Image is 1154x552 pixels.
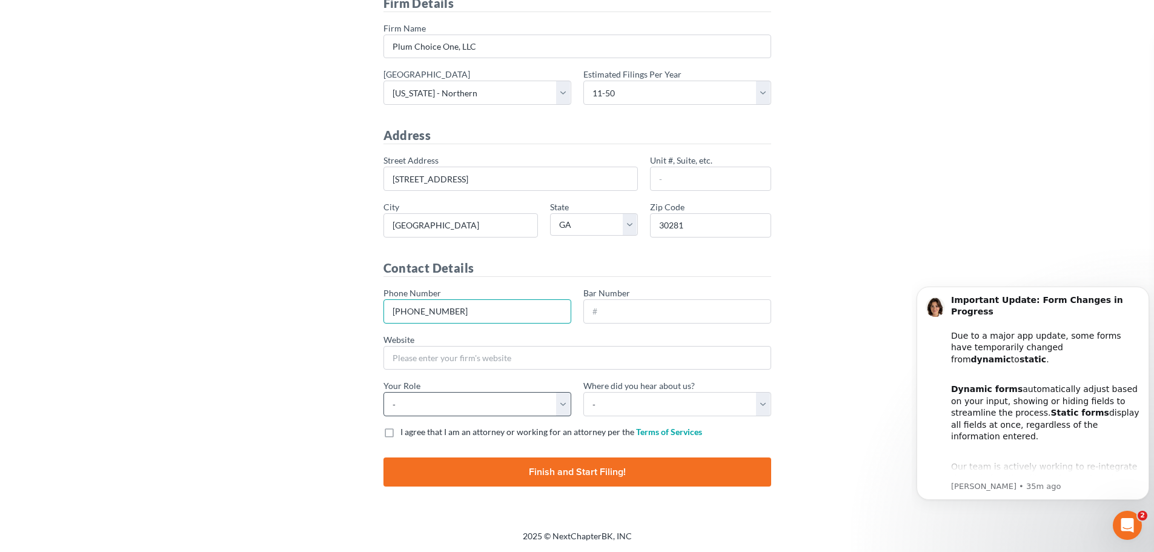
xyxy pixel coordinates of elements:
a: Terms of Services [636,427,702,437]
label: Zip Code [650,201,685,213]
label: Where did you hear about us? [583,379,695,392]
input: Please enter your firm's name [383,35,771,59]
input: Finish and Start Filing! [383,457,771,487]
input: - [650,167,771,191]
input: Please enter your firm's website [383,346,771,370]
label: Estimated Filings Per Year [583,68,681,81]
input: # [583,299,771,324]
label: City [383,201,399,213]
h4: Address [383,127,771,144]
label: [GEOGRAPHIC_DATA] [383,68,470,81]
input: Please enter your firm's address [383,167,638,191]
label: Unit #, Suite, etc. [650,154,712,167]
span: 2 [1138,511,1147,520]
label: State [550,201,569,213]
input: # [650,213,771,238]
input: XXX-XXX-XXXX [383,299,571,324]
h4: Contact Details [383,259,771,277]
input: Plese enter your firm's city [383,213,538,238]
label: Street Address [383,154,439,167]
label: Website [383,333,414,346]
label: Phone Number [383,287,441,299]
label: Firm Name [383,22,426,35]
iframe: Intercom notifications message [912,271,1154,546]
span: I agree that I am an attorney or working for an attorney per the [400,427,634,437]
div: 2025 © NextChapterBK, INC [232,530,923,552]
label: Bar Number [583,287,630,299]
label: Your Role [383,379,420,392]
iframe: Intercom live chat [1113,511,1142,540]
